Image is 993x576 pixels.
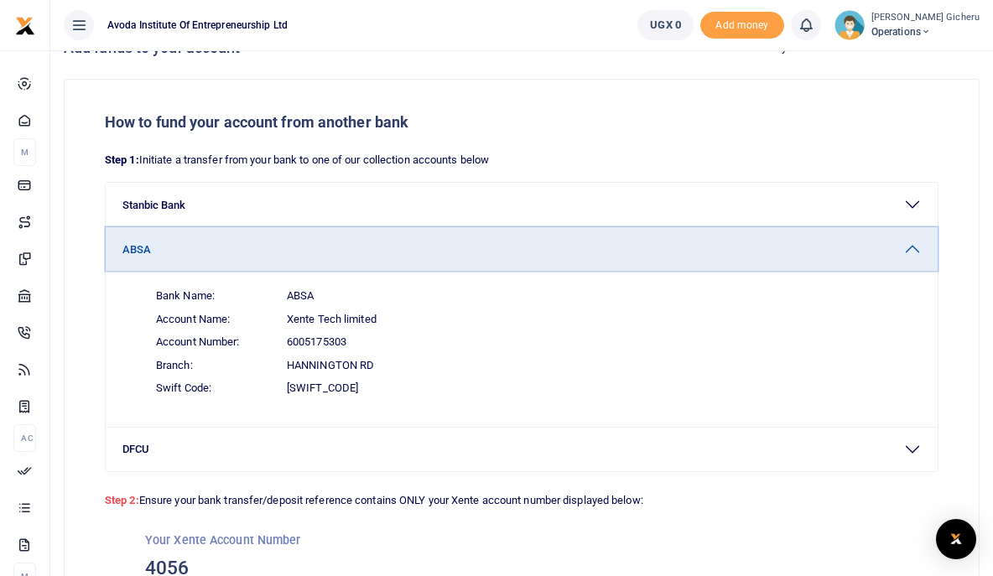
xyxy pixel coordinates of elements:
[287,334,346,350] span: 6005175303
[700,12,784,39] li: Toup your wallet
[156,357,273,374] span: Branch:
[156,334,273,350] span: Account Number:
[156,380,273,397] span: Swift Code:
[106,183,938,226] button: Stanbic Bank
[287,357,374,374] span: Hannington Rd
[105,153,139,166] strong: Step 1:
[15,16,35,36] img: logo-small
[106,428,938,471] button: DFCU
[156,311,273,328] span: Account Name:
[13,424,36,452] li: Ac
[871,24,980,39] span: Operations
[700,18,784,30] a: Add money
[650,17,681,34] span: UGX 0
[105,113,938,132] h5: How to fund your account from another bank
[631,10,700,40] li: Wallet ballance
[105,152,938,169] p: Initiate a transfer from your bank to one of our collection accounts below
[106,227,938,271] button: ABSA
[834,10,980,40] a: profile-user [PERSON_NAME] Gicheru Operations
[700,12,784,39] span: Add money
[936,519,976,559] div: Open Intercom Messenger
[871,11,980,25] small: [PERSON_NAME] Gicheru
[101,18,294,33] span: Avoda Institute Of Entrepreneurship Ltd
[15,18,35,31] a: logo-small logo-large logo-large
[637,10,694,40] a: UGX 0
[145,533,301,547] small: Your Xente Account Number
[287,311,377,328] span: Xente Tech limited
[105,494,139,506] strong: Step 2:
[13,138,36,166] li: M
[287,288,314,304] span: ABSA
[156,288,273,304] span: Bank Name:
[287,380,358,397] span: [SWIFT_CODE]
[834,10,865,40] img: profile-user
[105,485,938,510] p: Ensure your bank transfer/deposit reference contains ONLY your Xente account number displayed below:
